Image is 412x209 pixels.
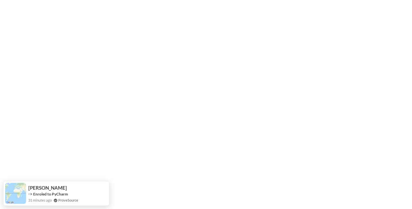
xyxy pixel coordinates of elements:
[33,191,68,197] a: Enroled to PyCharm
[5,183,26,204] img: provesource social proof notification image
[58,197,78,203] a: ProveSource
[28,185,67,191] span: [PERSON_NAME]
[28,197,52,203] span: 31 minutes ago
[28,191,33,196] span: ->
